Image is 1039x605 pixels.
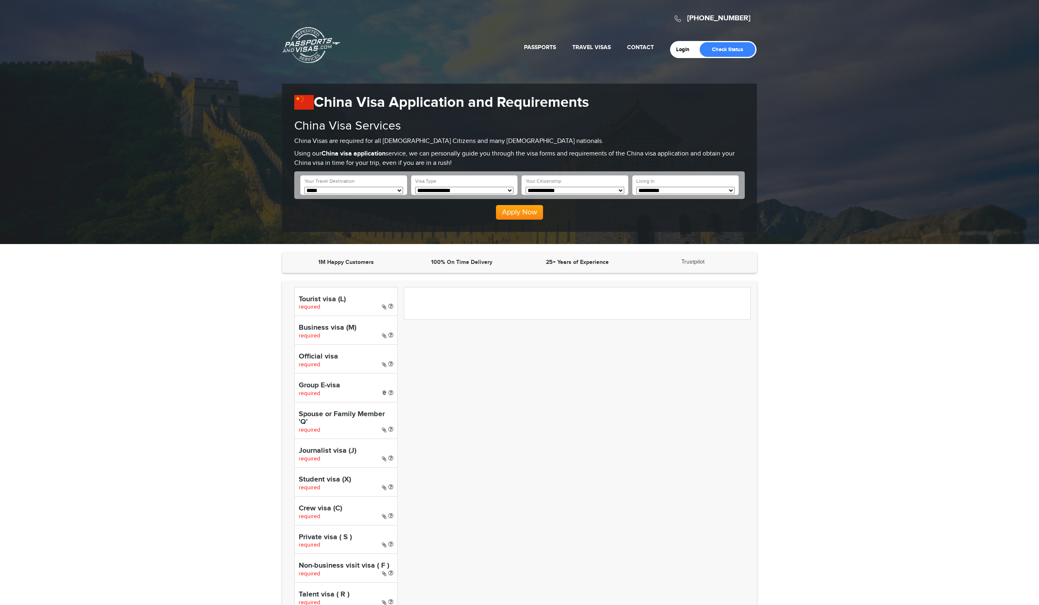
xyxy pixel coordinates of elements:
i: Paper Visa [382,542,386,548]
i: Paper Visa [382,304,386,310]
i: Paper Visa [382,571,386,577]
a: Travel Visas [572,44,611,51]
i: Paper Visa [382,362,386,367]
h4: Private visa ( S ) [299,534,393,542]
label: Your Travel Destination [304,178,355,185]
span: required [299,484,320,491]
h1: China Visa Application and Requirements [294,94,745,111]
span: required [299,390,320,397]
span: required [299,333,320,339]
h4: Talent visa ( R ) [299,591,393,599]
a: [PHONE_NUMBER] [687,14,750,23]
h4: Official visa [299,353,393,361]
label: Living In [636,178,655,185]
span: required [299,542,320,548]
span: required [299,361,320,368]
i: Paper Visa [382,514,386,519]
span: required [299,427,320,433]
strong: China visa application [321,150,386,158]
h4: Tourist visa (L) [299,296,393,304]
h4: Non-business visit visa ( F ) [299,562,393,570]
h4: Student visa (X) [299,476,393,484]
label: Your Citizenship [526,178,561,185]
i: Paper Visa [382,427,386,433]
label: Visa Type [415,178,436,185]
h4: Journalist visa (J) [299,447,393,455]
h4: Crew visa (C) [299,505,393,513]
a: Passports & [DOMAIN_NAME] [282,27,340,63]
i: e-Visa [382,391,386,395]
h4: Group E-visa [299,382,393,390]
h4: Spouse or Family Member 'Q' [299,411,393,427]
span: required [299,304,320,310]
a: Login [676,46,695,53]
i: Paper Visa [382,485,386,490]
i: Paper Visa [382,456,386,462]
h2: China Visa Services [294,119,745,133]
span: required [299,456,320,462]
button: Apply Now [496,205,543,220]
span: required [299,570,320,577]
i: Paper Visa [382,333,386,339]
a: Trustpilot [681,259,705,265]
a: Contact [627,44,654,51]
h4: Business visa (M) [299,324,393,332]
p: China Visas are required for all [DEMOGRAPHIC_DATA] Citizens and many [DEMOGRAPHIC_DATA] nationals. [294,137,745,146]
a: Check Status [700,42,755,57]
strong: 25+ Years of Experience [546,259,609,266]
span: required [299,513,320,520]
a: Passports [524,44,556,51]
p: Using our service, we can personally guide you through the visa forms and requirements of the Chi... [294,149,745,168]
strong: 1M Happy Customers [318,259,374,266]
strong: 100% On Time Delivery [431,259,492,266]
